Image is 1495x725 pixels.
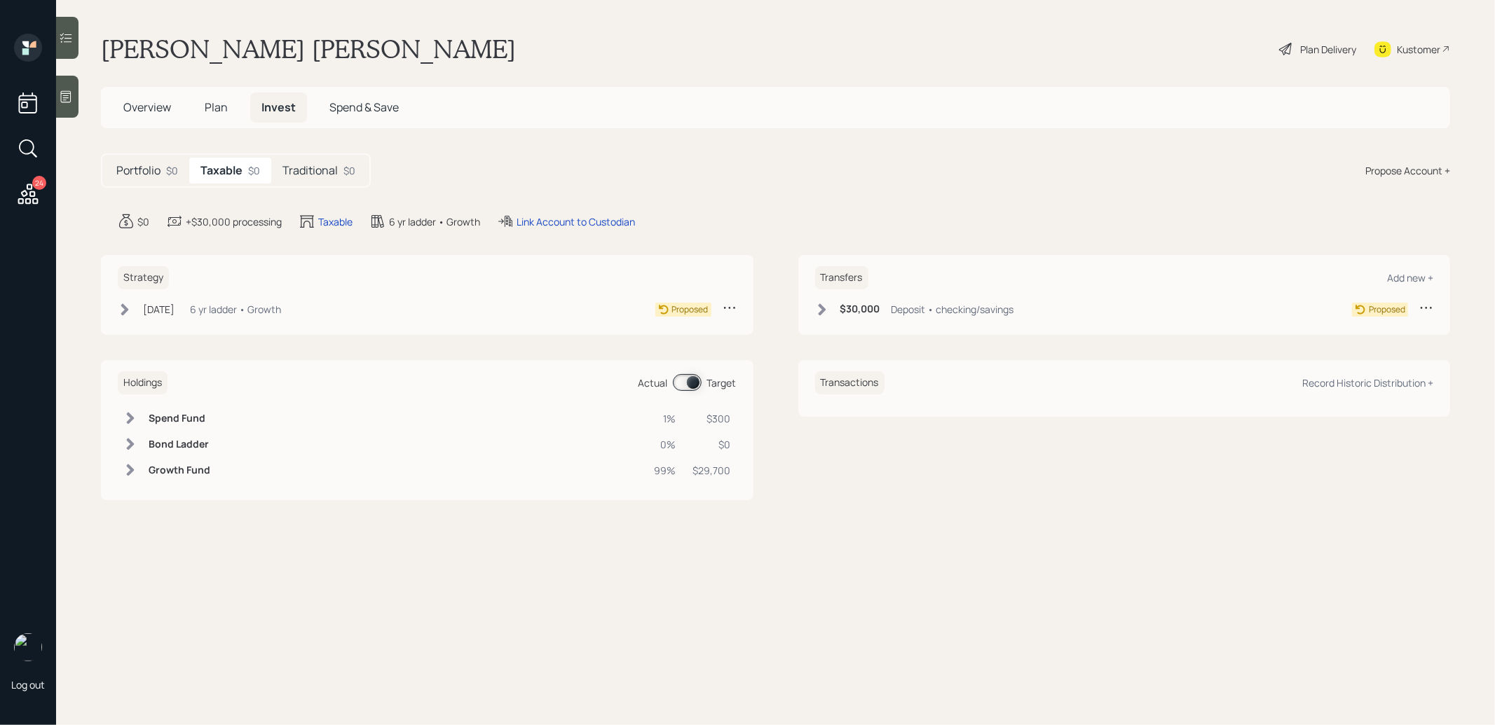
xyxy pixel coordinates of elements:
[1365,163,1450,178] div: Propose Account +
[693,437,731,452] div: $0
[282,164,338,177] h5: Traditional
[693,411,731,426] div: $300
[1302,376,1433,389] div: Record Historic Distribution +
[1369,303,1405,316] div: Proposed
[672,303,709,316] div: Proposed
[1300,42,1356,57] div: Plan Delivery
[143,302,175,317] div: [DATE]
[343,163,355,178] div: $0
[655,463,676,478] div: 99%
[116,164,161,177] h5: Portfolio
[840,303,880,315] h6: $30,000
[149,464,210,476] h6: Growth Fund
[11,678,45,691] div: Log out
[118,371,168,394] h6: Holdings
[186,214,282,229] div: +$30,000 processing
[205,99,228,115] span: Plan
[639,375,668,390] div: Actual
[815,266,868,289] h6: Transfers
[693,463,731,478] div: $29,700
[149,439,210,450] h6: Bond Ladder
[1387,271,1433,284] div: Add new +
[389,214,480,229] div: 6 yr ladder • Growth
[815,371,885,394] h6: Transactions
[318,214,353,229] div: Taxable
[248,163,260,178] div: $0
[101,34,516,64] h1: [PERSON_NAME] [PERSON_NAME]
[166,163,178,178] div: $0
[200,164,243,177] h5: Taxable
[892,302,1014,317] div: Deposit • checking/savings
[329,99,399,115] span: Spend & Save
[655,437,676,452] div: 0%
[32,176,46,190] div: 24
[190,302,281,317] div: 6 yr ladder • Growth
[118,266,169,289] h6: Strategy
[149,413,210,424] h6: Spend Fund
[14,633,42,661] img: treva-nostdahl-headshot.png
[517,214,635,229] div: Link Account to Custodian
[261,99,296,115] span: Invest
[137,214,149,229] div: $0
[707,375,737,390] div: Target
[655,411,676,426] div: 1%
[123,99,171,115] span: Overview
[1397,42,1440,57] div: Kustomer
